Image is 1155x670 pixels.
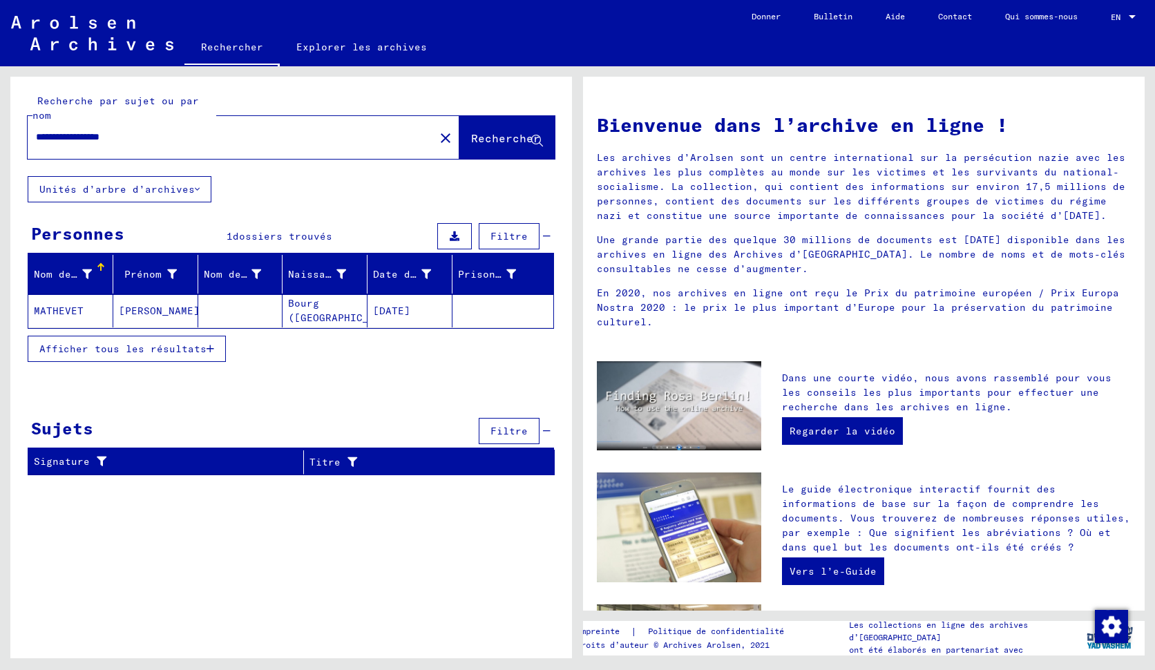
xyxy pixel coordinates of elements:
[576,624,631,639] a: Empreinte
[367,294,452,327] mat-cell: [DATE]
[373,263,452,285] div: Date de naissance
[458,263,537,285] div: Prisonnier #
[34,263,113,285] div: Nom de famille
[849,619,1074,644] p: Les collections en ligne des archives d’[GEOGRAPHIC_DATA]
[459,116,555,159] button: Rechercher
[31,221,124,246] div: Personnes
[283,255,367,294] mat-header-cell: Geburt‏
[1084,620,1136,655] img: yv_logo.png
[113,294,198,327] mat-cell: [PERSON_NAME]
[782,557,884,585] a: Vers l’e-Guide
[452,255,553,294] mat-header-cell: Prisoner #
[124,268,162,280] font: Prénom
[119,263,198,285] div: Prénom
[597,151,1131,223] p: Les archives d’Arolsen sont un centre international sur la persécution nazie avec les archives le...
[1095,610,1128,643] img: Modifier le consentement
[288,268,344,280] font: Naissance
[782,417,903,445] a: Regarder la vidéo
[1094,609,1127,642] div: Modifier le consentement
[471,131,540,145] span: Rechercher
[367,255,452,294] mat-header-cell: Geburtsdatum
[233,230,332,242] span: dossiers trouvés
[458,268,533,280] font: Prisonnier #
[28,255,113,294] mat-header-cell: Nachname
[1111,12,1126,22] span: EN
[184,30,280,66] a: Rechercher
[597,111,1131,140] h1: Bienvenue dans l’archive en ligne !
[204,263,283,285] div: Nom de jeune fille
[597,233,1131,276] p: Une grande partie des quelque 30 millions de documents est [DATE] disponible dans les archives en...
[479,418,540,444] button: Filtre
[637,624,801,639] a: Politique de confidentialité
[597,361,761,450] img: video.jpg
[849,644,1074,656] p: ont été élaborés en partenariat avec
[28,336,226,362] button: Afficher tous les résultats
[280,30,443,64] a: Explorer les archives
[597,472,761,582] img: eguide.jpg
[28,176,211,202] button: Unités d’arbre d’archives
[39,343,207,355] span: Afficher tous les résultats
[490,230,528,242] span: Filtre
[782,371,1131,414] p: Dans une courte vidéo, nous avons rassemblé pour vous les conseils les plus importants pour effec...
[437,130,454,146] mat-icon: close
[283,294,367,327] mat-cell: Bourg ([GEOGRAPHIC_DATA])
[373,268,479,280] font: Date de naissance
[432,124,459,151] button: Clair
[204,268,315,280] font: Nom de jeune fille
[34,451,303,473] div: Signature
[31,416,93,441] div: Sujets
[288,263,367,285] div: Naissance
[28,294,113,327] mat-cell: MATHEVET
[11,16,173,50] img: Arolsen_neg.svg
[576,639,801,651] p: Droits d’auteur © Archives Arolsen, 2021
[198,255,283,294] mat-header-cell: Geburtsname
[631,624,637,639] font: |
[113,255,198,294] mat-header-cell: Vorname
[32,95,199,122] mat-label: Recherche par sujet ou par nom
[309,455,341,470] font: Titre
[227,230,233,242] span: 1
[782,482,1131,555] p: Le guide électronique interactif fournit des informations de base sur la façon de comprendre les ...
[34,454,90,469] font: Signature
[39,183,195,195] font: Unités d’arbre d’archives
[34,268,121,280] font: Nom de famille
[479,223,540,249] button: Filtre
[309,451,537,473] div: Titre
[490,425,528,437] span: Filtre
[597,286,1131,329] p: En 2020, nos archives en ligne ont reçu le Prix du patrimoine européen / Prix Europa Nostra 2020 ...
